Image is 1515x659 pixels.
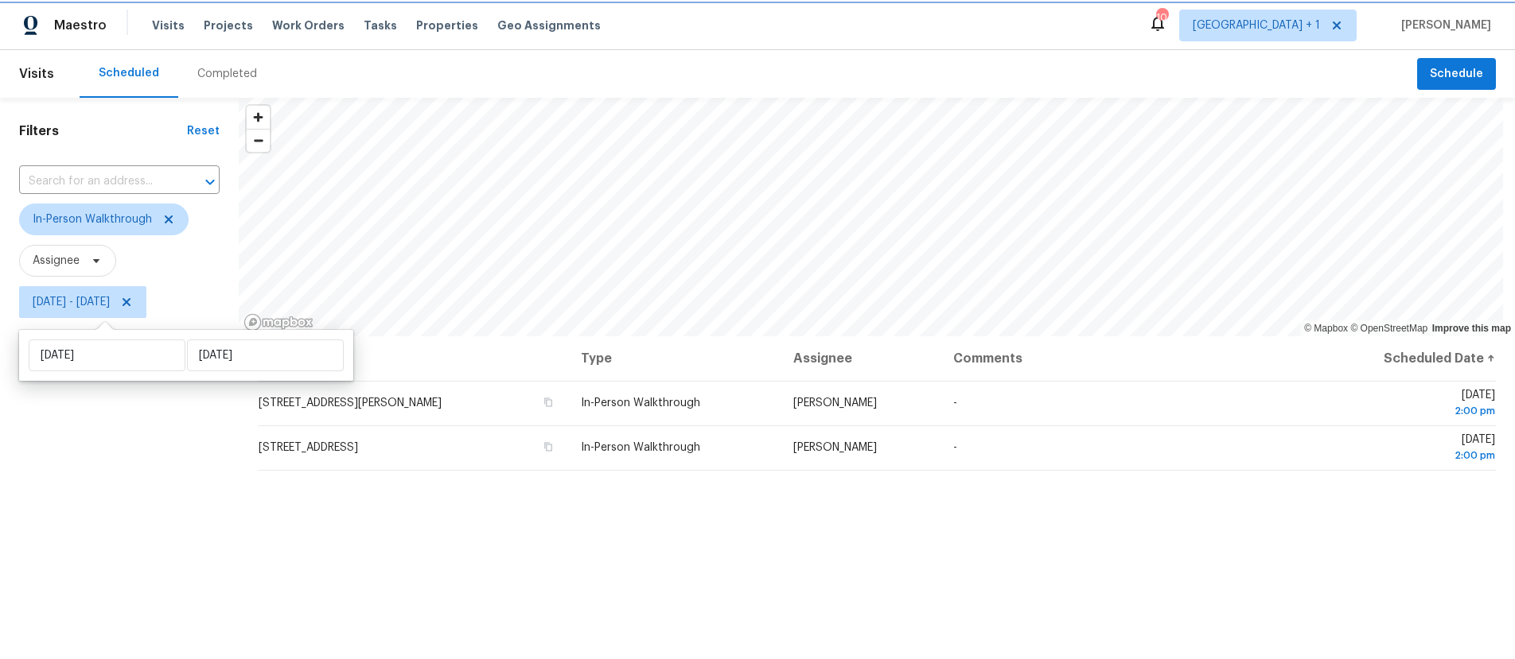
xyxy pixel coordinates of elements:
th: Address [258,336,568,381]
a: OpenStreetMap [1350,323,1427,334]
th: Assignee [781,336,941,381]
div: 10 [1156,10,1167,25]
span: [GEOGRAPHIC_DATA] + 1 [1193,17,1320,33]
span: Zoom out [247,130,270,152]
span: [DATE] [1325,434,1495,463]
span: Tasks [364,20,397,31]
span: [STREET_ADDRESS] [259,442,358,453]
div: Completed [197,66,257,82]
span: In-Person Walkthrough [581,397,700,409]
a: Improve this map [1432,323,1511,334]
button: Zoom out [247,129,270,152]
button: Zoom in [247,106,270,129]
th: Scheduled Date ↑ [1312,336,1496,381]
span: Visits [152,17,185,33]
span: [DATE] [1325,390,1495,419]
span: - [953,442,957,453]
span: [PERSON_NAME] [793,442,877,453]
span: [DATE] - [DATE] [33,294,110,310]
canvas: Map [239,98,1503,336]
span: Maestro [54,17,107,33]
th: Comments [941,336,1312,381]
div: Reset [187,123,220,139]
span: In-Person Walkthrough [581,442,700,453]
span: Work Orders [272,17,345,33]
button: Schedule [1417,58,1496,91]
span: Visits [19,56,54,91]
div: 2:00 pm [1325,403,1495,419]
button: Copy Address [541,395,555,409]
div: Scheduled [99,65,159,81]
h1: Filters [19,123,187,139]
div: 2:00 pm [1325,448,1495,463]
span: - [953,397,957,409]
button: Open [199,171,221,193]
span: Properties [416,17,478,33]
input: End date [187,339,344,371]
input: Search for an address... [19,169,175,194]
a: Mapbox homepage [243,313,314,331]
a: Mapbox [1304,323,1348,334]
span: Geo Assignments [497,17,601,33]
span: [PERSON_NAME] [1395,17,1491,33]
span: Schedule [1430,64,1483,84]
span: Assignee [33,253,80,269]
span: [PERSON_NAME] [793,397,877,409]
span: Projects [204,17,253,33]
span: In-Person Walkthrough [33,211,152,227]
th: Type [568,336,781,381]
input: Start date [29,339,185,371]
button: Copy Address [541,440,555,454]
span: [STREET_ADDRESS][PERSON_NAME] [259,397,442,409]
